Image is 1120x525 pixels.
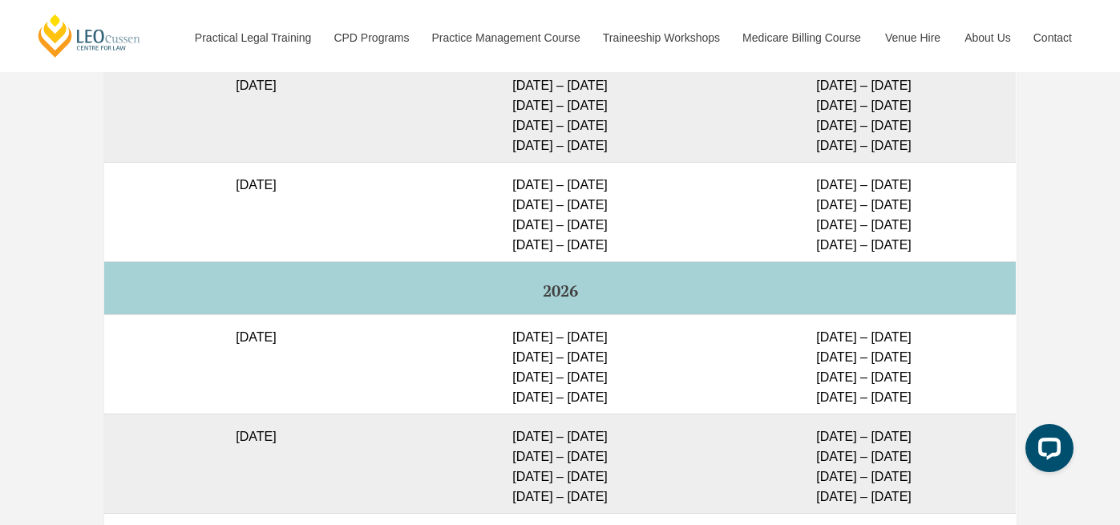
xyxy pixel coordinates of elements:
[408,314,712,414] td: [DATE] – [DATE] [DATE] – [DATE] [DATE] – [DATE] [DATE] – [DATE]
[183,3,322,72] a: Practical Legal Training
[712,414,1016,513] td: [DATE] – [DATE] [DATE] – [DATE] [DATE] – [DATE] [DATE] – [DATE]
[712,314,1016,414] td: [DATE] – [DATE] [DATE] – [DATE] [DATE] – [DATE] [DATE] – [DATE]
[104,414,408,513] td: [DATE]
[321,3,419,72] a: CPD Programs
[104,162,408,261] td: [DATE]
[1013,418,1080,485] iframe: To enrich screen reader interactions, please activate Accessibility in Grammarly extension settings
[408,63,712,162] td: [DATE] – [DATE] [DATE] – [DATE] [DATE] – [DATE] [DATE] – [DATE]
[420,3,591,72] a: Practice Management Course
[730,3,873,72] a: Medicare Billing Course
[408,162,712,261] td: [DATE] – [DATE] [DATE] – [DATE] [DATE] – [DATE] [DATE] – [DATE]
[104,314,408,414] td: [DATE]
[1021,3,1084,72] a: Contact
[111,282,1009,300] h5: 2026
[36,13,143,59] a: [PERSON_NAME] Centre for Law
[952,3,1021,72] a: About Us
[712,162,1016,261] td: [DATE] – [DATE] [DATE] – [DATE] [DATE] – [DATE] [DATE] – [DATE]
[591,3,730,72] a: Traineeship Workshops
[712,63,1016,162] td: [DATE] – [DATE] [DATE] – [DATE] [DATE] – [DATE] [DATE] – [DATE]
[104,63,408,162] td: [DATE]
[873,3,952,72] a: Venue Hire
[408,414,712,513] td: [DATE] – [DATE] [DATE] – [DATE] [DATE] – [DATE] [DATE] – [DATE]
